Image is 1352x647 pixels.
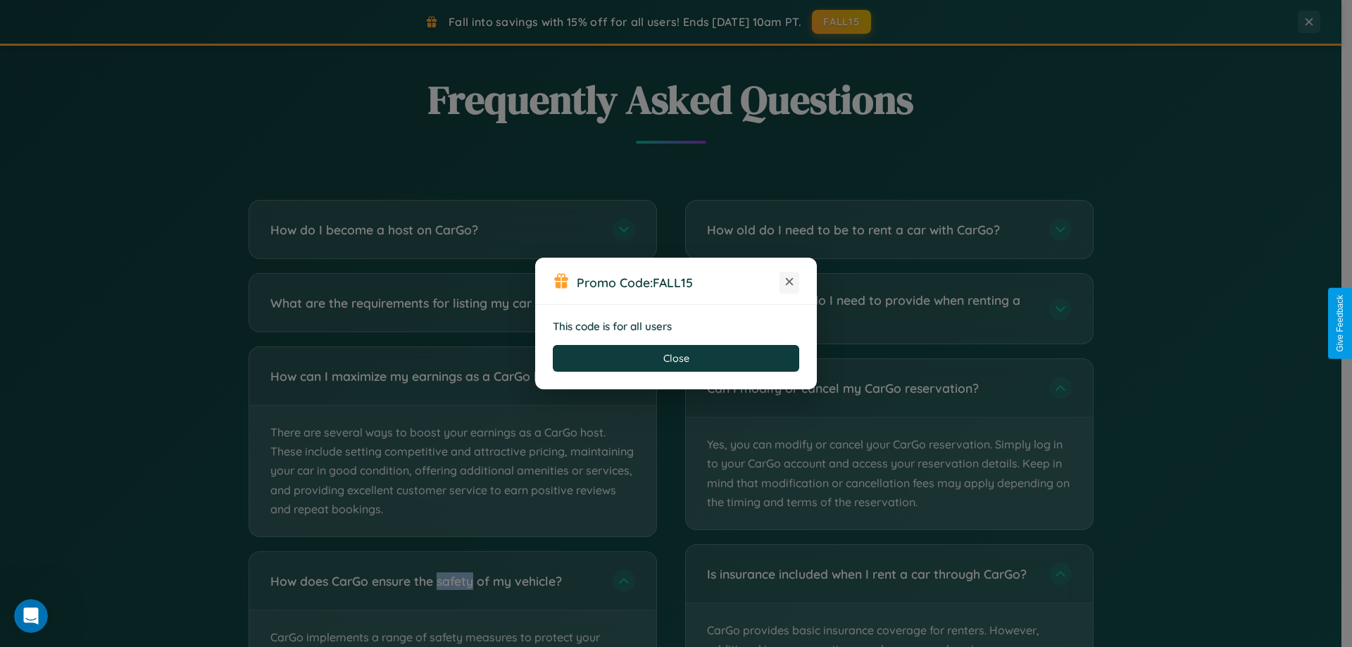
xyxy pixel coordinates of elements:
[1335,295,1345,352] div: Give Feedback
[653,275,693,290] b: FALL15
[553,345,799,372] button: Close
[553,320,672,333] strong: This code is for all users
[14,599,48,633] iframe: Intercom live chat
[577,275,780,290] h3: Promo Code:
